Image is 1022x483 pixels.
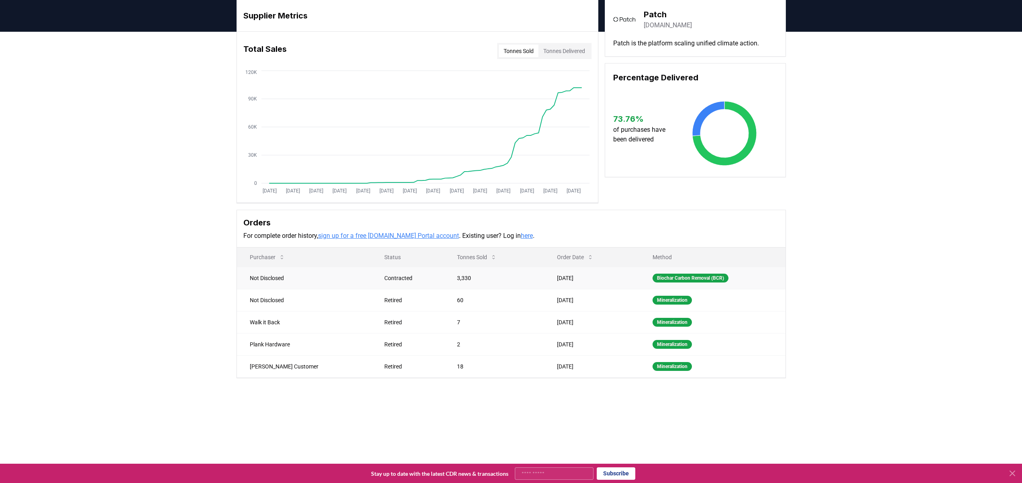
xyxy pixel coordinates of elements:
a: [DOMAIN_NAME] [644,20,692,30]
tspan: [DATE] [567,188,581,194]
div: Mineralization [653,296,692,305]
div: Retired [384,318,438,326]
tspan: [DATE] [333,188,347,194]
p: Method [646,253,779,261]
td: Walk it Back [237,311,371,333]
tspan: 120K [245,70,257,75]
button: Tonnes Sold [451,249,503,265]
p: Status [378,253,438,261]
h3: Patch [644,8,692,20]
td: [DATE] [544,355,639,377]
button: Purchaser [243,249,292,265]
h3: Percentage Delivered [613,72,777,84]
div: Retired [384,362,438,370]
tspan: [DATE] [426,188,440,194]
h3: Total Sales [243,43,287,59]
p: For complete order history, . Existing user? Log in . [243,231,779,241]
tspan: [DATE] [449,188,463,194]
a: here [521,232,533,239]
tspan: [DATE] [543,188,557,194]
div: Contracted [384,274,438,282]
h3: Orders [243,217,779,229]
button: Tonnes Sold [499,45,539,57]
button: Order Date [551,249,600,265]
td: [DATE] [544,333,639,355]
td: 18 [444,355,545,377]
img: Patch-logo [613,8,636,31]
td: Not Disclosed [237,267,371,289]
div: Mineralization [653,340,692,349]
tspan: [DATE] [262,188,276,194]
div: Mineralization [653,362,692,371]
a: sign up for a free [DOMAIN_NAME] Portal account [318,232,459,239]
tspan: [DATE] [520,188,534,194]
tspan: [DATE] [309,188,323,194]
div: Mineralization [653,318,692,327]
tspan: 60K [248,124,257,130]
p: Patch is the platform scaling unified climate action. [613,39,777,48]
tspan: 30K [248,152,257,158]
tspan: [DATE] [496,188,510,194]
tspan: 90K [248,96,257,102]
tspan: [DATE] [403,188,417,194]
td: [PERSON_NAME] Customer [237,355,371,377]
div: Retired [384,340,438,348]
div: Retired [384,296,438,304]
tspan: [DATE] [379,188,393,194]
div: Biochar Carbon Removal (BCR) [653,274,728,282]
h3: 73.76 % [613,113,673,125]
p: of purchases have been delivered [613,125,673,144]
h3: Supplier Metrics [243,10,592,22]
td: 3,330 [444,267,545,289]
td: [DATE] [544,311,639,333]
td: 7 [444,311,545,333]
td: Not Disclosed [237,289,371,311]
td: [DATE] [544,289,639,311]
tspan: 0 [254,180,257,186]
td: 60 [444,289,545,311]
td: Plank Hardware [237,333,371,355]
button: Tonnes Delivered [539,45,590,57]
tspan: [DATE] [356,188,370,194]
tspan: [DATE] [286,188,300,194]
td: 2 [444,333,545,355]
tspan: [DATE] [473,188,487,194]
td: [DATE] [544,267,639,289]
